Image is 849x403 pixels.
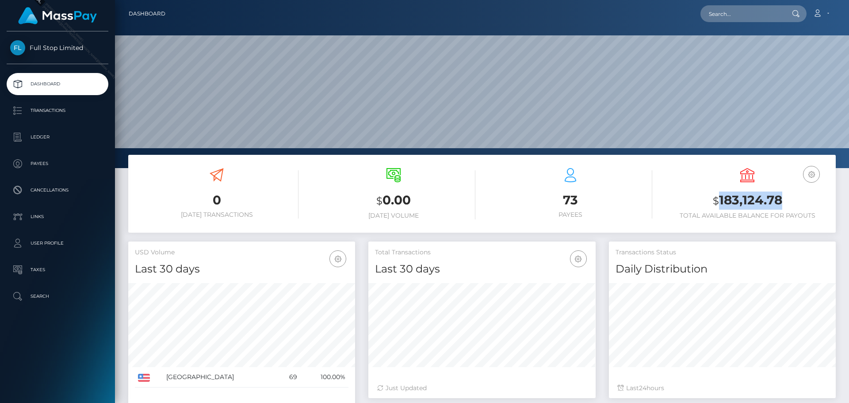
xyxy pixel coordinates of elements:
[135,261,348,277] h4: Last 30 days
[665,212,829,219] h6: Total Available Balance for Payouts
[489,211,652,219] h6: Payees
[10,157,105,170] p: Payees
[7,153,108,175] a: Payees
[135,248,348,257] h5: USD Volume
[375,248,589,257] h5: Total Transactions
[10,210,105,223] p: Links
[7,126,108,148] a: Ledger
[639,384,646,392] span: 24
[278,367,300,388] td: 69
[7,206,108,228] a: Links
[10,263,105,276] p: Taxes
[665,192,829,210] h3: 183,124.78
[375,261,589,277] h4: Last 30 days
[616,248,829,257] h5: Transactions Status
[7,232,108,254] a: User Profile
[10,130,105,144] p: Ledger
[713,195,719,207] small: $
[135,211,298,219] h6: [DATE] Transactions
[10,184,105,197] p: Cancellations
[129,4,165,23] a: Dashboard
[10,237,105,250] p: User Profile
[7,73,108,95] a: Dashboard
[618,384,827,393] div: Last hours
[312,192,475,210] h3: 0.00
[163,367,278,388] td: [GEOGRAPHIC_DATA]
[138,374,150,382] img: US.png
[700,5,784,22] input: Search...
[489,192,652,209] h3: 73
[10,290,105,303] p: Search
[10,40,25,55] img: Full Stop Limited
[10,104,105,117] p: Transactions
[376,195,382,207] small: $
[10,77,105,91] p: Dashboard
[135,192,298,209] h3: 0
[7,179,108,201] a: Cancellations
[7,259,108,281] a: Taxes
[7,44,108,52] span: Full Stop Limited
[616,261,829,277] h4: Daily Distribution
[7,285,108,307] a: Search
[312,212,475,219] h6: [DATE] Volume
[7,100,108,122] a: Transactions
[18,7,97,24] img: MassPay Logo
[377,384,586,393] div: Just Updated
[300,367,348,388] td: 100.00%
